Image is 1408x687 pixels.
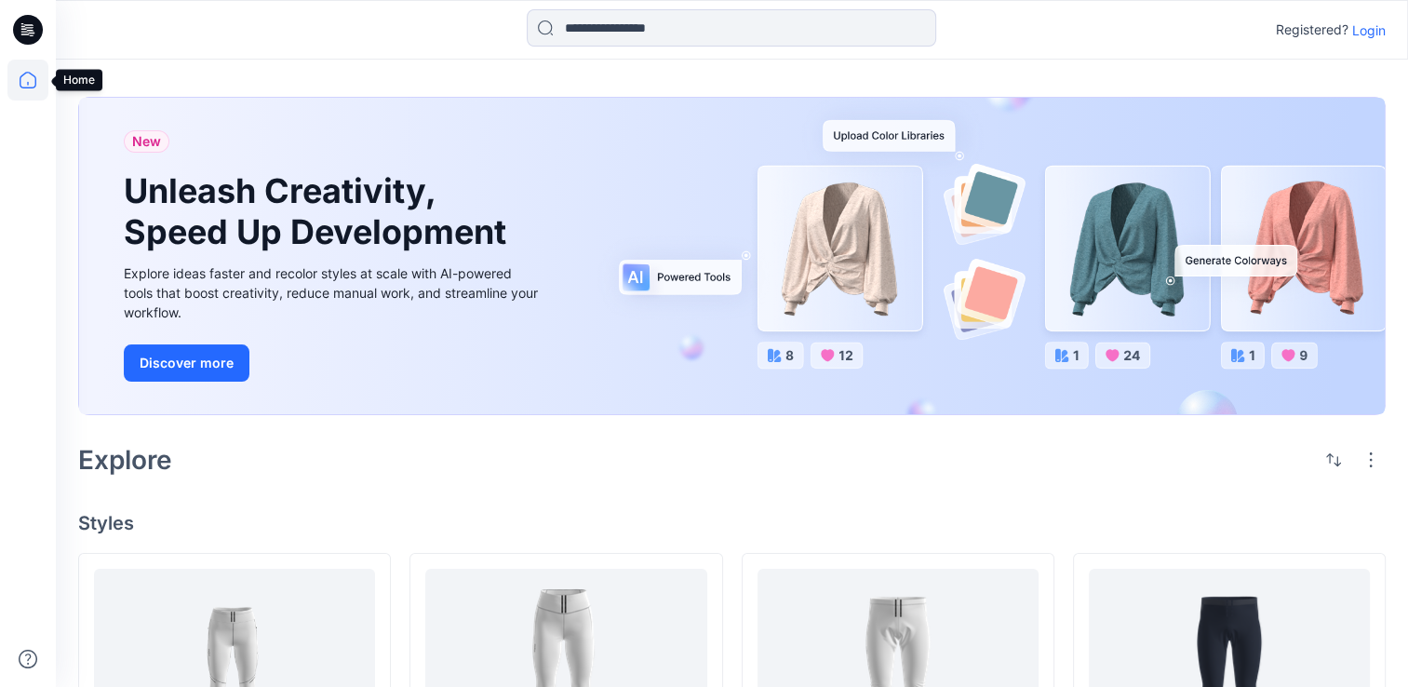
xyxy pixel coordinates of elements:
[78,512,1386,534] h4: Styles
[1352,20,1386,40] p: Login
[124,263,543,322] div: Explore ideas faster and recolor styles at scale with AI-powered tools that boost creativity, red...
[124,171,515,251] h1: Unleash Creativity, Speed Up Development
[78,445,172,475] h2: Explore
[124,344,543,382] a: Discover more
[124,344,249,382] button: Discover more
[132,130,161,153] span: New
[1276,19,1348,41] p: Registered?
